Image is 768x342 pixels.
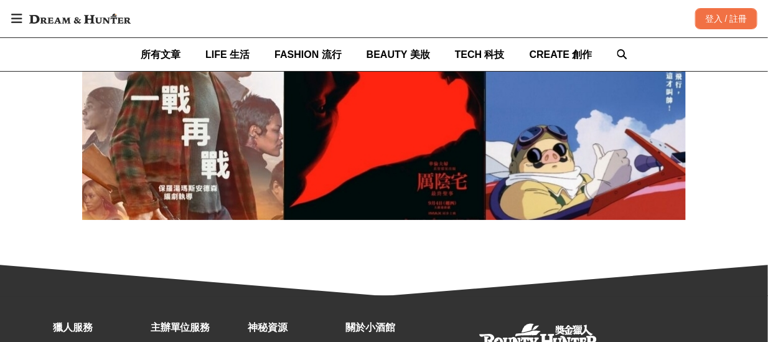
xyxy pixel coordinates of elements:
a: LIFE 生活 [205,38,250,71]
a: TECH 科技 [455,38,505,71]
a: CREATE 創作 [530,38,592,71]
span: LIFE 生活 [205,49,250,60]
img: 2025「9月上映電影推薦」：厲陰宅：最終聖事、紅豬、一戰再戰...快加入必看片單 [82,64,686,220]
div: 關於小酒館 [345,320,437,335]
a: FASHION 流行 [274,38,342,71]
span: FASHION 流行 [274,49,342,60]
span: TECH 科技 [455,49,505,60]
span: 所有文章 [141,49,180,60]
a: BEAUTY 美妝 [367,38,430,71]
img: Dream & Hunter [23,7,137,30]
div: 登入 / 註冊 [695,8,757,29]
a: 所有文章 [141,38,180,71]
span: BEAUTY 美妝 [367,49,430,60]
div: 獵人服務 [53,320,144,335]
div: 神秘資源 [248,320,339,335]
span: CREATE 創作 [530,49,592,60]
div: 主辦單位服務 [151,320,242,335]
